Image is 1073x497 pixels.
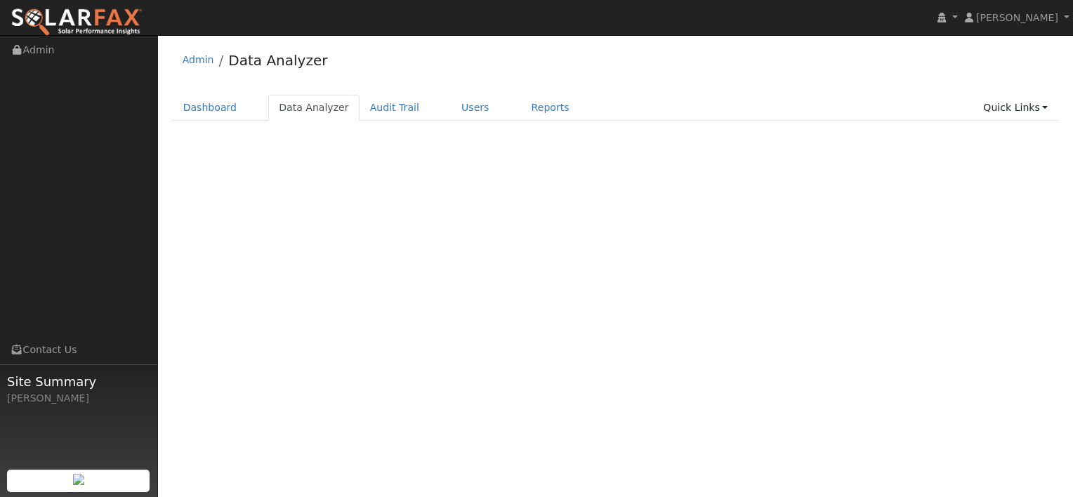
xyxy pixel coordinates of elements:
a: Data Analyzer [228,52,327,69]
a: Admin [183,54,214,65]
a: Quick Links [973,95,1058,121]
a: Reports [521,95,580,121]
a: Users [451,95,500,121]
a: Dashboard [173,95,248,121]
span: Site Summary [7,372,150,391]
a: Audit Trail [360,95,430,121]
img: SolarFax [11,8,143,37]
img: retrieve [73,474,84,485]
div: [PERSON_NAME] [7,391,150,406]
a: Data Analyzer [268,95,360,121]
span: [PERSON_NAME] [976,12,1058,23]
